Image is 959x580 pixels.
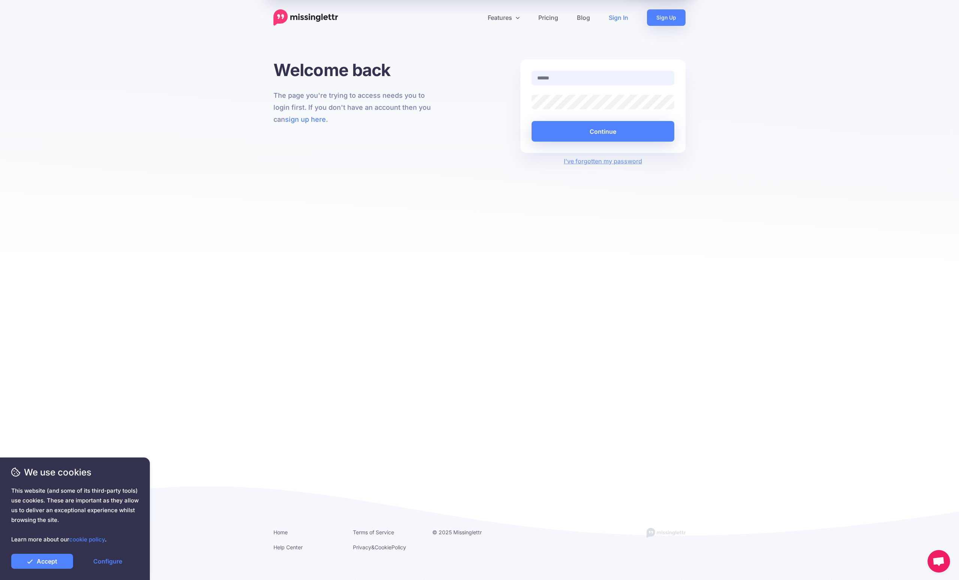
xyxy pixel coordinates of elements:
span: We use cookies [11,466,139,479]
a: I've forgotten my password [564,157,642,165]
li: © 2025 Missinglettr [432,528,500,537]
button: Continue [532,121,674,142]
a: Help Center [273,544,303,550]
a: Cookie [375,544,391,550]
p: The page you're trying to access needs you to login first. If you don't have an account then you ... [273,90,439,126]
span: This website (and some of its third-party tools) use cookies. These are important as they allow u... [11,486,139,544]
h1: Welcome back [273,60,439,80]
a: Blog [568,9,599,26]
a: Pricing [529,9,568,26]
a: sign up here [285,115,326,123]
a: Features [478,9,529,26]
a: cookie policy [69,536,105,543]
a: Sign In [599,9,638,26]
a: Terms of Service [353,529,394,535]
a: Sign Up [647,9,686,26]
a: Home [273,529,288,535]
a: Privacy [353,544,371,550]
a: Configure [77,554,139,569]
div: Open chat [928,550,950,573]
li: & Policy [353,543,421,552]
a: Accept [11,554,73,569]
